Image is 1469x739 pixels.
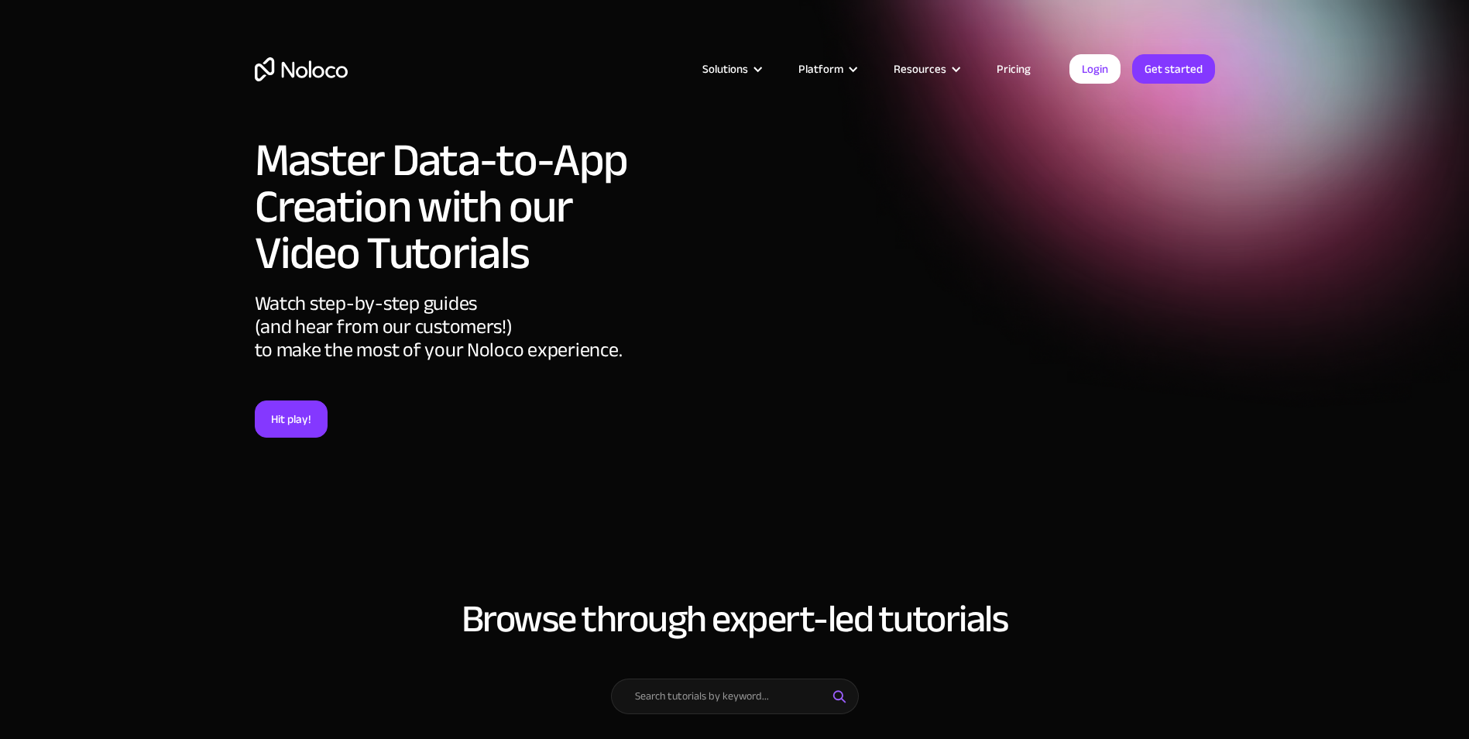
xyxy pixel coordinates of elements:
[779,59,874,79] div: Platform
[894,59,946,79] div: Resources
[661,132,1215,443] iframe: Introduction to Noloco ┃No Code App Builder┃Create Custom Business Tools Without Code┃
[255,137,646,277] h1: Master Data-to-App Creation with our Video Tutorials
[1069,54,1121,84] a: Login
[798,59,843,79] div: Platform
[977,59,1050,79] a: Pricing
[255,598,1215,640] h2: Browse through expert-led tutorials
[702,59,748,79] div: Solutions
[874,59,977,79] div: Resources
[255,57,348,81] a: home
[683,59,779,79] div: Solutions
[611,679,859,714] input: Search tutorials by keyword...
[255,400,328,438] a: Hit play!
[1132,54,1215,84] a: Get started
[255,292,646,400] div: Watch step-by-step guides (and hear from our customers!) to make the most of your Noloco experience.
